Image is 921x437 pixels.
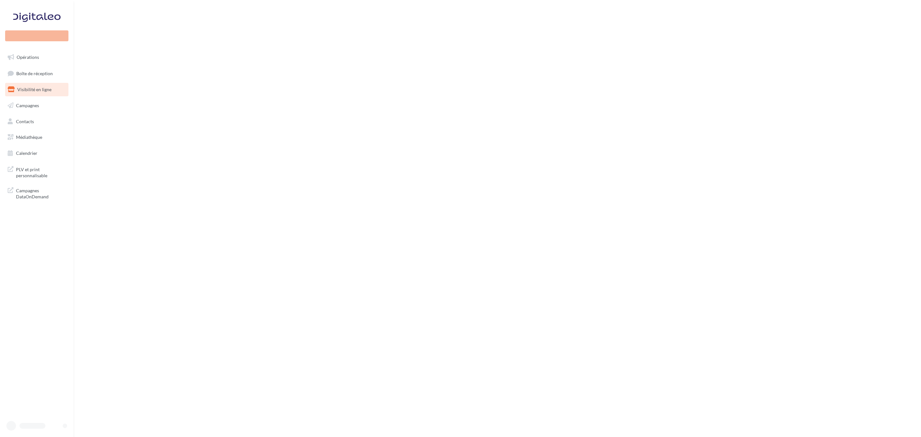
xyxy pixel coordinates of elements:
[17,54,39,60] span: Opérations
[4,147,70,160] a: Calendrier
[16,150,37,156] span: Calendrier
[4,184,70,203] a: Campagnes DataOnDemand
[16,186,66,200] span: Campagnes DataOnDemand
[16,103,39,108] span: Campagnes
[17,87,51,92] span: Visibilité en ligne
[16,134,42,140] span: Médiathèque
[4,131,70,144] a: Médiathèque
[4,115,70,128] a: Contacts
[16,118,34,124] span: Contacts
[4,67,70,80] a: Boîte de réception
[4,163,70,181] a: PLV et print personnalisable
[5,30,68,41] div: Nouvelle campagne
[16,70,53,76] span: Boîte de réception
[4,99,70,112] a: Campagnes
[4,51,70,64] a: Opérations
[16,165,66,179] span: PLV et print personnalisable
[4,83,70,96] a: Visibilité en ligne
